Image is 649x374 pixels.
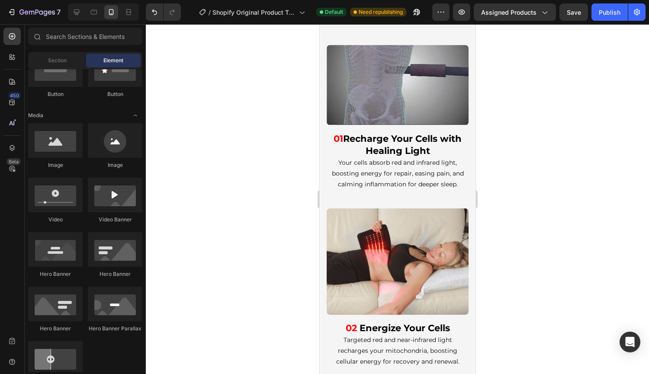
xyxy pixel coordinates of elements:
[88,161,142,169] div: Image
[146,3,181,21] div: Undo/Redo
[88,90,142,98] div: Button
[209,8,211,17] span: /
[481,8,537,17] span: Assigned Products
[325,8,343,16] span: Default
[57,7,61,17] p: 7
[48,57,67,64] span: Section
[28,325,83,332] div: Hero Banner
[8,92,21,99] div: 450
[88,270,142,278] div: Hero Banner
[3,3,64,21] button: 7
[359,8,403,16] span: Need republishing
[28,161,83,169] div: Image
[103,57,123,64] span: Element
[320,24,476,374] iframe: Design area
[28,270,83,278] div: Hero Banner
[620,332,640,352] div: Open Intercom Messenger
[129,109,142,122] span: Toggle open
[474,3,556,21] button: Assigned Products
[559,3,588,21] button: Save
[28,216,83,224] div: Video
[28,28,142,45] input: Search Sections & Elements
[88,325,142,332] div: Hero Banner Parallax
[28,112,43,119] span: Media
[6,158,21,165] div: Beta
[591,3,628,21] button: Publish
[28,90,83,98] div: Button
[88,216,142,224] div: Video Banner
[599,8,620,17] div: Publish
[212,8,296,17] span: Shopify Original Product Template
[567,9,581,16] span: Save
